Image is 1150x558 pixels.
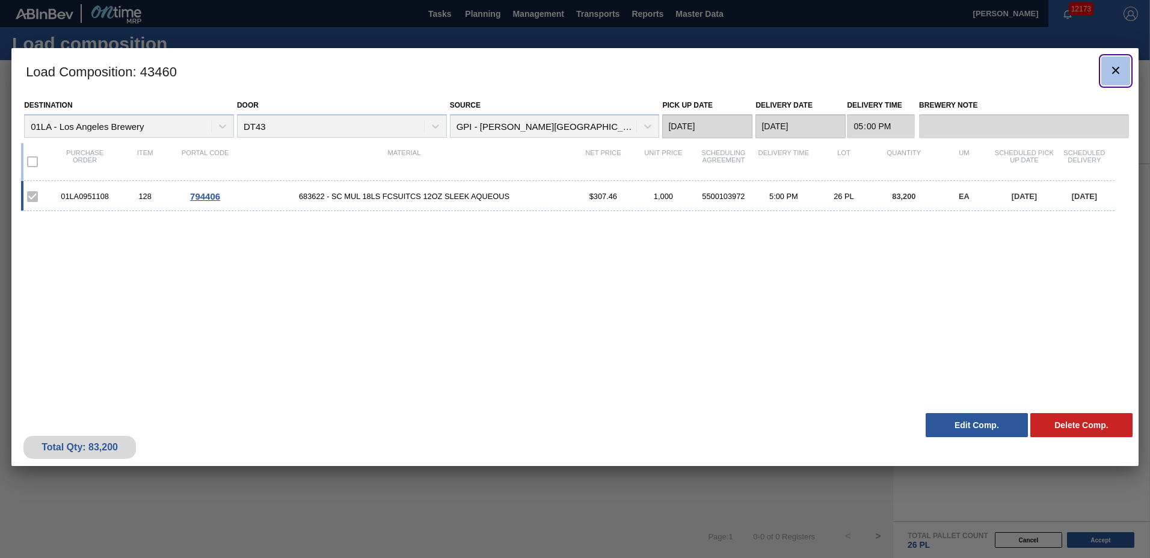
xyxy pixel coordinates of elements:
div: Go to Order [175,191,235,201]
label: Brewery Note [919,97,1129,114]
label: Source [450,101,481,109]
span: 83,200 [892,192,915,201]
input: mm/dd/yyyy [662,114,752,138]
div: Net Price [573,149,633,174]
div: $307.46 [573,192,633,201]
div: Portal code [175,149,235,174]
div: Delivery Time [754,149,814,174]
button: Edit Comp. [926,413,1028,437]
label: Pick up Date [662,101,713,109]
span: 794406 [190,191,220,201]
button: Delete Comp. [1030,413,1133,437]
div: Scheduled Pick up Date [994,149,1054,174]
label: Delivery Date [755,101,812,109]
span: EA [959,192,970,201]
div: 1,000 [633,192,693,201]
label: Delivery Time [847,97,915,114]
span: 683622 - SC MUL 18LS FCSUITCS 12OZ SLEEK AQUEOUS [235,192,573,201]
input: mm/dd/yyyy [755,114,846,138]
div: Quantity [874,149,934,174]
div: Purchase order [55,149,115,174]
span: [DATE] [1072,192,1097,201]
div: Material [235,149,573,174]
div: UM [934,149,994,174]
div: Scheduling Agreement [693,149,754,174]
span: [DATE] [1012,192,1037,201]
div: Unit Price [633,149,693,174]
div: 5:00 PM [754,192,814,201]
div: 5500103972 [693,192,754,201]
label: Destination [24,101,72,109]
div: 26 PL [814,192,874,201]
div: Total Qty: 83,200 [32,442,127,453]
div: Scheduled Delivery [1054,149,1115,174]
h3: Load Composition : 43460 [11,48,1139,94]
div: Item [115,149,175,174]
label: Door [237,101,259,109]
div: 128 [115,192,175,201]
div: 01LA0951108 [55,192,115,201]
div: Lot [814,149,874,174]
